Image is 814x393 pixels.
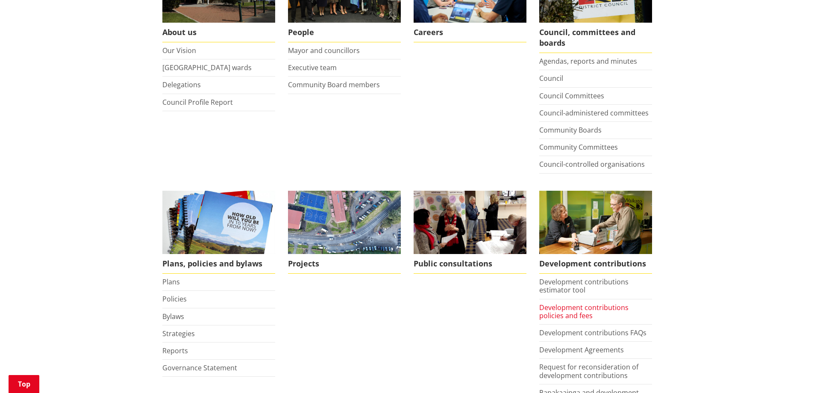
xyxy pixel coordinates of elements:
iframe: Messenger Launcher [775,357,805,388]
img: Fees [539,191,652,254]
span: About us [162,23,275,42]
a: Policies [162,294,187,304]
a: Top [9,375,39,393]
a: Our Vision [162,46,196,55]
a: Agendas, reports and minutes [539,56,637,66]
span: Careers [414,23,526,42]
a: Community Board members [288,80,380,89]
a: Executive team [288,63,337,72]
a: Council-controlled organisations [539,160,645,169]
img: Long Term Plan [162,191,275,254]
span: Projects [288,254,401,274]
img: public-consultations [414,191,526,254]
a: Council Profile Report [162,98,233,107]
a: Development contributions policies and fees [539,303,629,320]
a: Governance Statement [162,363,237,372]
a: Bylaws [162,312,184,321]
a: Plans [162,277,180,287]
a: We produce a number of plans, policies and bylaws including the Long Term Plan Plans, policies an... [162,191,275,274]
a: Council [539,74,563,83]
a: Development contributions FAQs [539,328,646,337]
a: Development Agreements [539,345,624,355]
span: Development contributions [539,254,652,274]
img: DJI_0336 [288,191,401,254]
a: Reports [162,346,188,355]
a: Mayor and councillors [288,46,360,55]
a: Council-administered committees [539,108,649,118]
span: People [288,23,401,42]
a: Delegations [162,80,201,89]
a: Projects [288,191,401,274]
span: Plans, policies and bylaws [162,254,275,274]
a: Community Boards [539,125,602,135]
a: Community Committees [539,142,618,152]
a: [GEOGRAPHIC_DATA] wards [162,63,252,72]
a: Council Committees [539,91,604,100]
a: Request for reconsideration of development contributions [539,362,638,380]
a: Strategies [162,329,195,338]
span: Council, committees and boards [539,23,652,53]
span: Public consultations [414,254,526,274]
a: FInd out more about fees and fines here Development contributions [539,191,652,274]
a: public-consultations Public consultations [414,191,526,274]
a: Development contributions estimator tool [539,277,629,295]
